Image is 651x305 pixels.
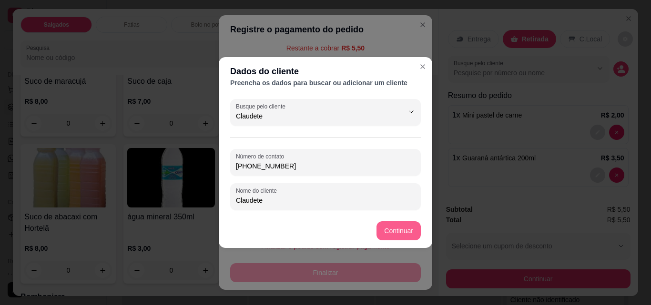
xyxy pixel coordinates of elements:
div: Preencha os dados para buscar ou adicionar um cliente [230,78,421,88]
label: Busque pelo cliente [236,102,289,110]
button: Show suggestions [404,104,419,119]
input: Busque pelo cliente [236,111,388,121]
input: Número de contato [236,161,415,171]
input: Nome do cliente [236,196,415,205]
button: Continuar [376,221,421,240]
label: Número de contato [236,152,287,160]
div: Dados do cliente [230,65,421,78]
button: Close [415,59,430,74]
label: Nome do cliente [236,187,280,195]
